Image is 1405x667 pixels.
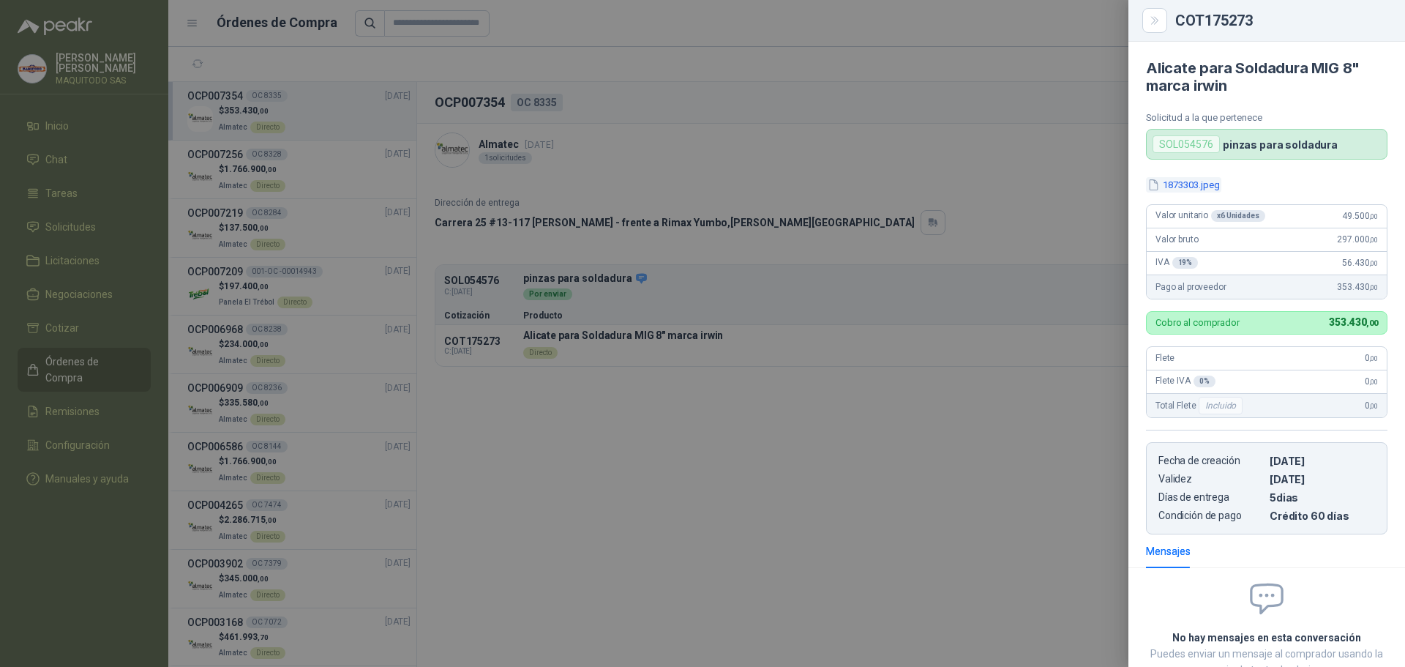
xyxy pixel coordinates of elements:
span: ,00 [1369,354,1378,362]
div: Incluido [1199,397,1243,414]
p: Crédito 60 días [1270,510,1375,522]
span: Total Flete [1155,397,1245,414]
span: ,00 [1369,283,1378,291]
span: 353.430 [1337,282,1378,292]
span: ,00 [1369,378,1378,386]
p: Cobro al comprador [1155,318,1240,327]
p: Condición de pago [1158,510,1264,522]
p: Días de entrega [1158,491,1264,504]
span: 297.000 [1337,234,1378,245]
p: pinzas para soldadura [1223,138,1338,151]
h4: Alicate para Soldadura MIG 8" marca irwin [1146,59,1387,94]
div: x 6 Unidades [1211,210,1265,222]
h2: No hay mensajes en esta conversación [1146,630,1387,646]
span: 49.500 [1342,211,1378,221]
span: Flete [1155,353,1174,363]
p: Fecha de creación [1158,455,1264,467]
span: Flete IVA [1155,376,1215,387]
p: Solicitud a la que pertenece [1146,112,1387,123]
span: ,00 [1369,212,1378,220]
span: Pago al proveedor [1155,282,1226,292]
div: SOL054576 [1153,135,1220,153]
div: 19 % [1172,257,1199,269]
span: 0 [1365,376,1378,387]
p: [DATE] [1270,455,1375,467]
p: [DATE] [1270,473,1375,485]
span: 0 [1365,353,1378,363]
span: 353.430 [1329,316,1378,328]
div: 0 % [1194,376,1215,387]
p: 5 dias [1270,491,1375,504]
div: COT175273 [1175,13,1387,28]
span: ,00 [1369,402,1378,410]
span: IVA [1155,257,1198,269]
span: ,00 [1369,236,1378,244]
span: ,00 [1369,259,1378,267]
p: Validez [1158,473,1264,485]
span: 0 [1365,400,1378,411]
span: Valor unitario [1155,210,1265,222]
button: 1873303.jpeg [1146,177,1221,193]
button: Close [1146,12,1164,29]
div: Mensajes [1146,543,1191,559]
span: 56.430 [1342,258,1378,268]
span: Valor bruto [1155,234,1198,245]
span: ,00 [1366,318,1378,328]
